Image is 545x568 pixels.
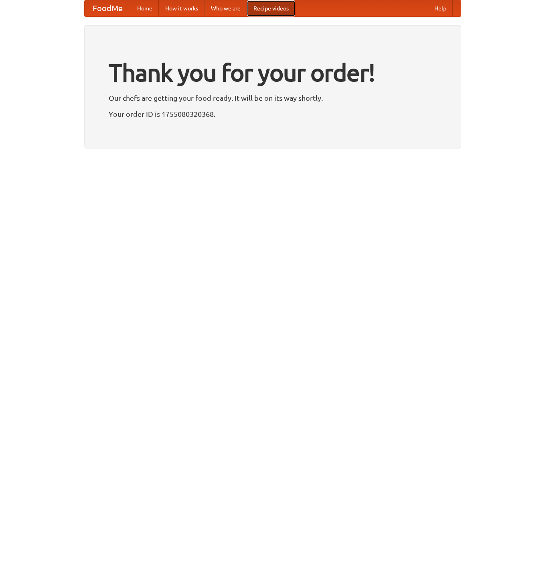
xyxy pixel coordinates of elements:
[159,0,205,16] a: How it works
[109,53,437,92] h1: Thank you for your order!
[109,92,437,104] p: Our chefs are getting your food ready. It will be on its way shortly.
[131,0,159,16] a: Home
[428,0,453,16] a: Help
[205,0,247,16] a: Who we are
[109,108,437,120] p: Your order ID is 1755080320368.
[247,0,295,16] a: Recipe videos
[85,0,131,16] a: FoodMe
